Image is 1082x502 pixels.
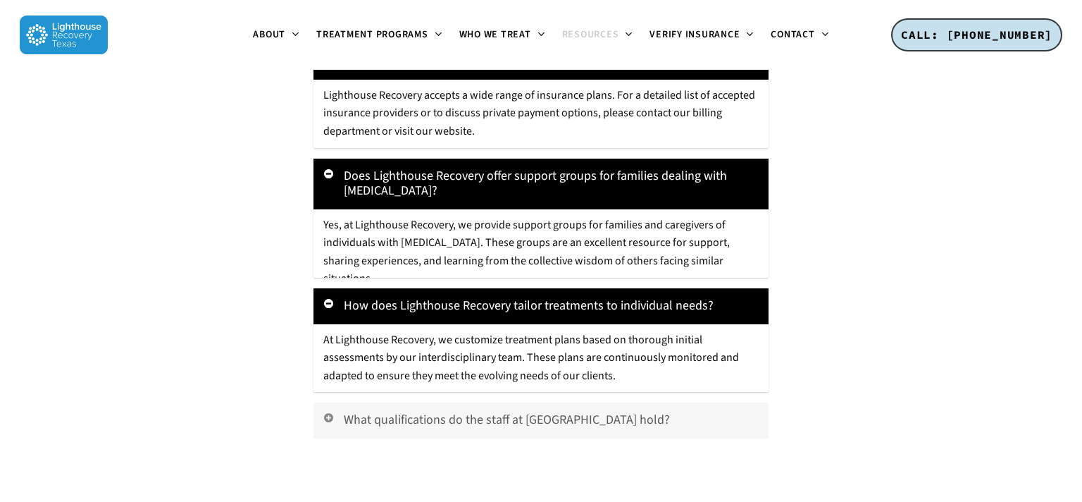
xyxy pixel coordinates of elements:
[459,27,531,42] span: Who We Treat
[323,217,730,287] span: Yes, at Lighthouse Recovery, we provide support groups for families and caregivers of individuals...
[649,27,740,42] span: Verify Insurance
[313,288,769,324] a: How does Lighthouse Recovery tailor treatments to individual needs?
[244,30,308,41] a: About
[451,30,554,41] a: Who We Treat
[901,27,1052,42] span: CALL: [PHONE_NUMBER]
[316,27,428,42] span: Treatment Programs
[308,30,451,41] a: Treatment Programs
[20,16,108,54] img: Lighthouse Recovery Texas
[323,332,739,384] span: At Lighthouse Recovery, we customize treatment plans based on thorough initial assessments by our...
[313,159,769,209] a: Does Lighthouse Recovery offer support groups for families dealing with [MEDICAL_DATA]?
[323,87,755,139] span: Lighthouse Recovery accepts a wide range of insurance plans. For a detailed list of accepted insu...
[554,30,642,41] a: Resources
[891,18,1062,52] a: CALL: [PHONE_NUMBER]
[641,30,762,41] a: Verify Insurance
[762,30,837,41] a: Contact
[771,27,814,42] span: Contact
[253,27,285,42] span: About
[313,403,769,439] a: What qualifications do the staff at [GEOGRAPHIC_DATA] hold?
[562,27,619,42] span: Resources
